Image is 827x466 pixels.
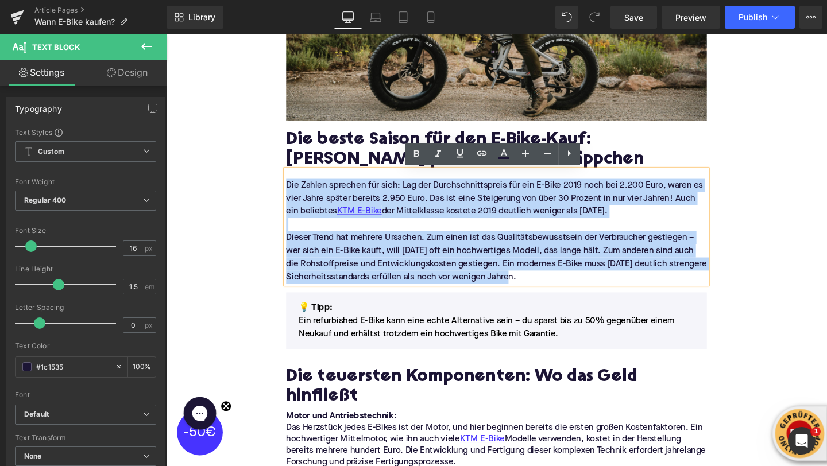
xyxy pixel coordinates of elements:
button: Redo [583,6,606,29]
iframe: Gorgias live chat messenger [13,377,59,420]
span: 1 [811,427,821,436]
span: px [145,244,154,252]
a: Laptop [362,6,389,29]
h2: Die beste Saison für den E-Bike-Kauf: [PERSON_NAME] punktet mit Schnäppchen [126,101,569,142]
span: Text Block [32,42,80,52]
iframe: Intercom live chat [788,427,816,455]
a: Tablet [389,6,417,29]
div: Text Transform [15,434,156,442]
a: Mobile [417,6,445,29]
font: 💡 Tipp: [140,282,175,292]
div: Text Color [15,342,156,350]
a: Design [86,60,169,86]
a: KTM E-Bike [309,420,356,432]
a: KTM E-Bike [180,179,227,193]
button: Undo [555,6,578,29]
div: % [128,357,156,377]
input: Color [36,360,110,373]
span: px [145,321,154,329]
button: More [799,6,822,29]
p: Das Herzstück jedes E-Bikes ist der Motor, und hier beginnen bereits die ersten großen Kostenfakt... [126,407,569,456]
h2: Die teuersten Komponenten: Wo das Geld hinfließt [126,350,569,391]
p: Ein refurbished E-Bike kann eine echte Alternative sein – du sparst bis zu 50% gegenüber einem Ne... [140,294,555,321]
div: -50€Close teaser [11,394,60,442]
a: Preview [662,6,720,29]
div: Text Styles [15,127,156,137]
p: Dieser Trend hat mehrere Ursachen. Zum einen ist das Qualitätsbewusstsein der Verbraucher gestieg... [126,207,569,262]
span: Publish [739,13,767,22]
i: Default [24,410,49,420]
span: -50€ [19,411,53,426]
span: Save [624,11,643,24]
div: Typography [15,98,62,114]
b: Regular 400 [24,196,67,204]
span: em [145,283,154,290]
p: Die Zahlen sprechen für sich: Lag der Durchschnittspreis für ein E-Bike 2019 noch bei 2.200 Euro,... [126,152,569,193]
span: Wann E-Bike kaufen? [34,17,115,26]
div: Line Height [15,265,156,273]
div: Font [15,391,156,399]
a: Desktop [334,6,362,29]
button: Publish [725,6,795,29]
b: None [24,452,42,460]
b: Custom [38,147,64,157]
button: Close teaser [57,385,69,397]
strong: Motor und Antriebstechnik: [126,397,242,406]
div: Letter Spacing [15,304,156,312]
a: Article Pages [34,6,167,15]
div: Font Weight [15,178,156,186]
span: Preview [675,11,706,24]
span: Library [188,12,215,22]
div: Font Size [15,227,156,235]
a: New Library [167,6,223,29]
